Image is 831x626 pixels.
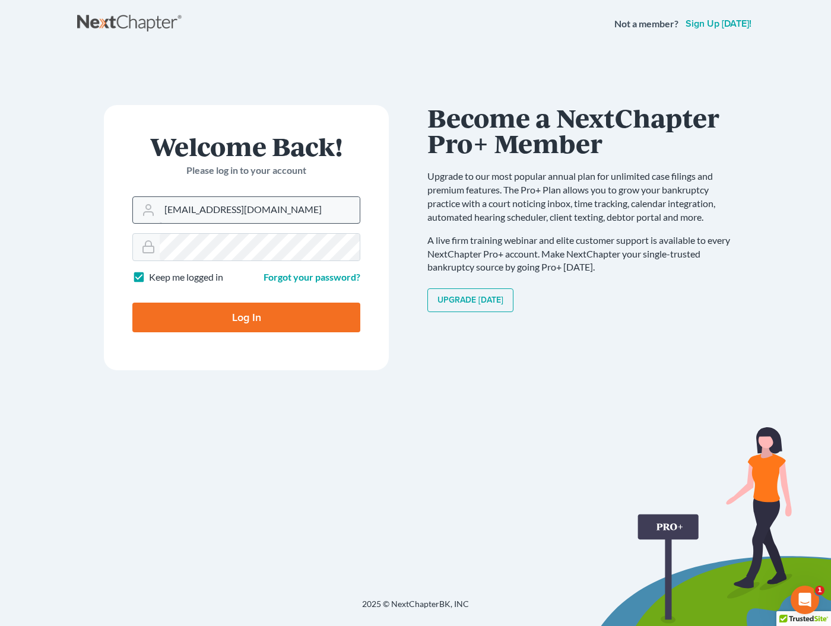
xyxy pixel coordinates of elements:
[132,164,360,177] p: Please log in to your account
[264,271,360,282] a: Forgot your password?
[815,586,824,595] span: 1
[614,17,678,31] strong: Not a member?
[427,105,742,155] h1: Become a NextChapter Pro+ Member
[427,288,513,312] a: Upgrade [DATE]
[132,134,360,159] h1: Welcome Back!
[427,234,742,275] p: A live firm training webinar and elite customer support is available to every NextChapter Pro+ ac...
[132,303,360,332] input: Log In
[427,170,742,224] p: Upgrade to our most popular annual plan for unlimited case filings and premium features. The Pro+...
[77,598,754,619] div: 2025 © NextChapterBK, INC
[683,19,754,28] a: Sign up [DATE]!
[160,197,360,223] input: Email Address
[791,586,819,614] iframe: Intercom live chat
[149,271,223,284] label: Keep me logged in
